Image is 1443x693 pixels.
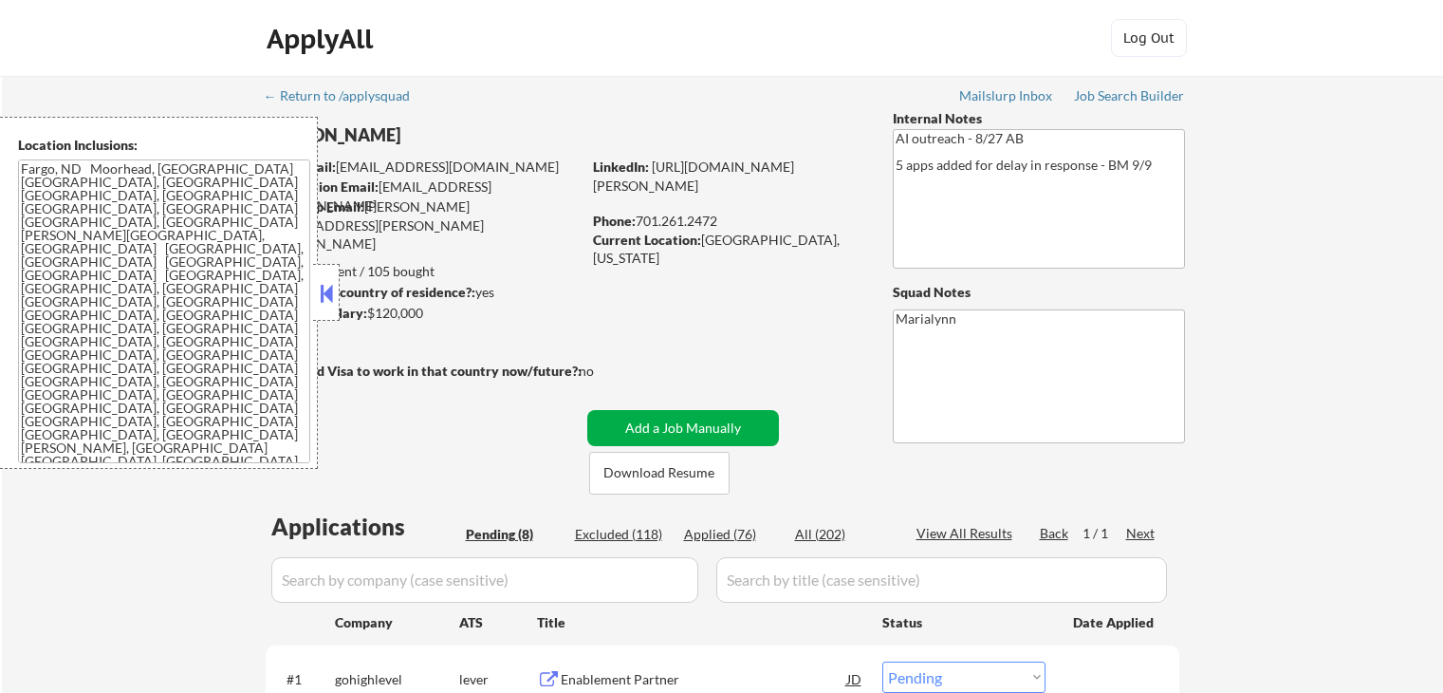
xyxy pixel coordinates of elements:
[265,283,575,302] div: yes
[267,23,379,55] div: ApplyAll
[589,452,730,495] button: Download Resume
[882,605,1045,639] div: Status
[266,123,656,147] div: [PERSON_NAME]
[459,613,537,632] div: ATS
[795,525,890,544] div: All (202)
[271,515,459,538] div: Applications
[575,525,670,544] div: Excluded (118)
[267,178,581,215] div: [EMAIL_ADDRESS][DOMAIN_NAME]
[1126,524,1156,543] div: Next
[537,613,864,632] div: Title
[265,262,581,281] div: 74 sent / 105 bought
[593,159,794,194] a: [URL][DOMAIN_NAME][PERSON_NAME]
[561,670,847,689] div: Enablement Partner
[1074,89,1185,103] div: Job Search Builder
[265,304,581,323] div: $120,000
[264,88,428,107] a: ← Return to /applysquad
[466,525,561,544] div: Pending (8)
[579,362,633,381] div: no
[18,136,310,155] div: Location Inclusions:
[335,613,459,632] div: Company
[335,670,459,689] div: gohighlevel
[265,284,475,300] strong: Can work in country of residence?:
[264,89,428,103] div: ← Return to /applysquad
[959,89,1054,103] div: Mailslurp Inbox
[459,670,537,689] div: lever
[1040,524,1070,543] div: Back
[271,557,698,603] input: Search by company (case sensitive)
[593,212,861,231] div: 701.261.2472
[959,88,1054,107] a: Mailslurp Inbox
[1082,524,1126,543] div: 1 / 1
[287,670,320,689] div: #1
[1074,88,1185,107] a: Job Search Builder
[893,283,1185,302] div: Squad Notes
[593,213,636,229] strong: Phone:
[593,159,649,175] strong: LinkedIn:
[267,158,581,177] div: [EMAIL_ADDRESS][DOMAIN_NAME]
[593,232,701,248] strong: Current Location:
[266,363,582,379] strong: Will need Visa to work in that country now/future?:
[1073,613,1156,632] div: Date Applied
[593,231,861,268] div: [GEOGRAPHIC_DATA], [US_STATE]
[684,525,779,544] div: Applied (76)
[716,557,1167,603] input: Search by title (case sensitive)
[916,524,1018,543] div: View All Results
[893,109,1185,128] div: Internal Notes
[266,197,581,253] div: [PERSON_NAME][EMAIL_ADDRESS][PERSON_NAME][DOMAIN_NAME]
[587,410,779,446] button: Add a Job Manually
[1111,19,1187,57] button: Log Out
